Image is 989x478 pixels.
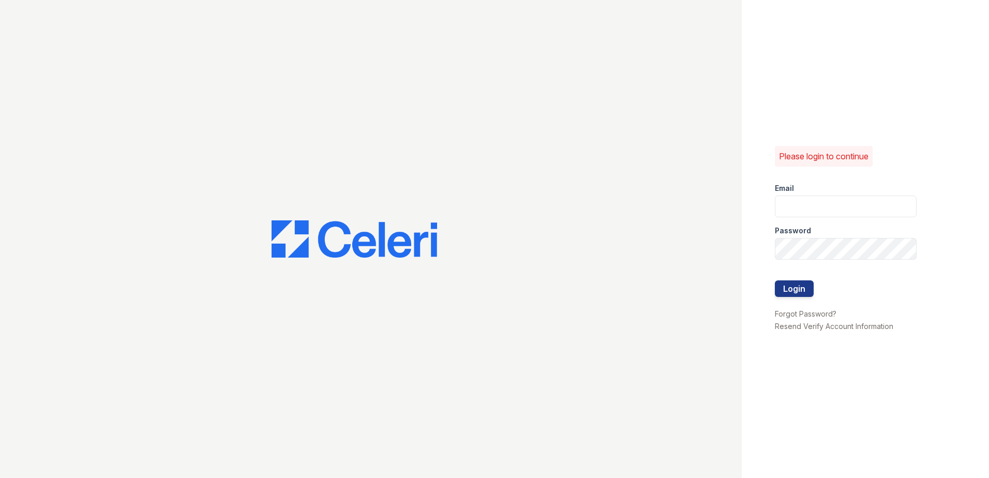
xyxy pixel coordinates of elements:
button: Login [775,280,814,297]
p: Please login to continue [779,150,868,162]
label: Email [775,183,794,193]
a: Resend Verify Account Information [775,322,893,331]
label: Password [775,226,811,236]
a: Forgot Password? [775,309,836,318]
img: CE_Logo_Blue-a8612792a0a2168367f1c8372b55b34899dd931a85d93a1a3d3e32e68fde9ad4.png [272,220,437,258]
